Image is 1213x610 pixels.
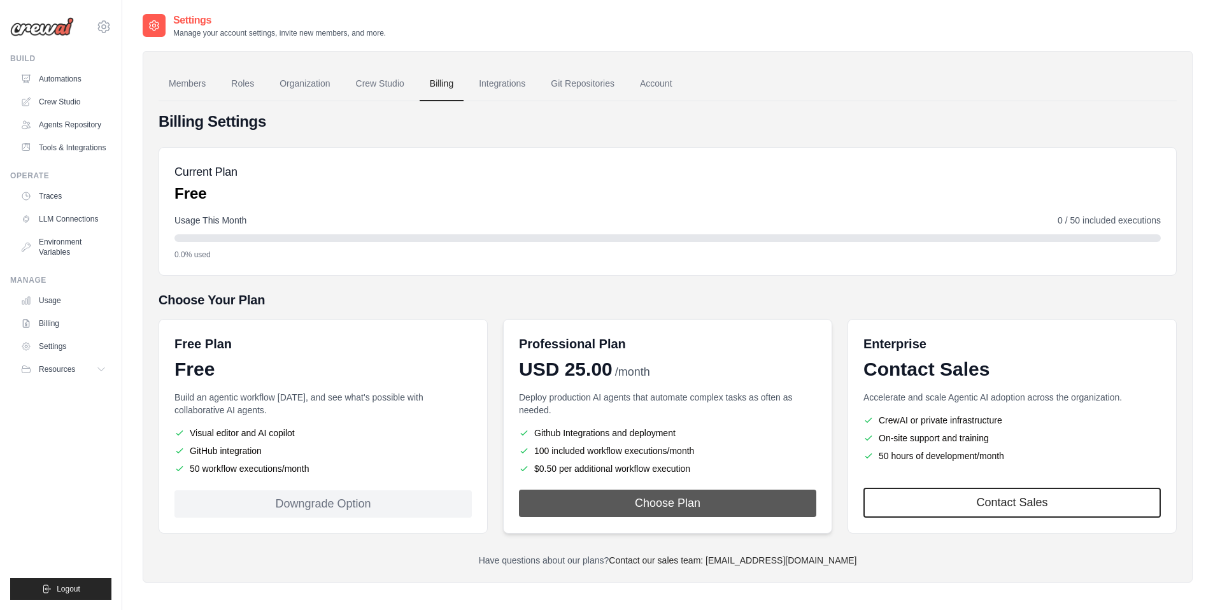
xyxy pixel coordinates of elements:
a: Agents Repository [15,115,111,135]
a: Git Repositories [541,67,625,101]
p: Accelerate and scale Agentic AI adoption across the organization. [863,391,1161,404]
li: 50 workflow executions/month [174,462,472,475]
span: /month [615,364,650,381]
a: Billing [420,67,464,101]
div: Build [10,53,111,64]
img: Logo [10,17,74,36]
h6: Enterprise [863,335,1161,353]
a: Contact Sales [863,488,1161,518]
li: On-site support and training [863,432,1161,444]
li: Visual editor and AI copilot [174,427,472,439]
div: Downgrade Option [174,490,472,518]
div: Operate [10,171,111,181]
a: Members [159,67,216,101]
div: Free [174,358,472,381]
a: Tools & Integrations [15,138,111,158]
p: Manage your account settings, invite new members, and more. [173,28,386,38]
li: CrewAI or private infrastructure [863,414,1161,427]
button: Logout [10,578,111,600]
span: Resources [39,364,75,374]
p: Deploy production AI agents that automate complex tasks as often as needed. [519,391,816,416]
li: Github Integrations and deployment [519,427,816,439]
span: USD 25.00 [519,358,613,381]
button: Resources [15,359,111,379]
a: Organization [269,67,340,101]
h6: Free Plan [174,335,232,353]
h2: Settings [173,13,386,28]
div: Contact Sales [863,358,1161,381]
a: Traces [15,186,111,206]
li: 100 included workflow executions/month [519,444,816,457]
span: Logout [57,584,80,594]
a: Settings [15,336,111,357]
h5: Current Plan [174,163,238,181]
a: Billing [15,313,111,334]
a: Account [630,67,683,101]
h4: Billing Settings [159,111,1177,132]
p: Free [174,183,238,204]
a: Crew Studio [15,92,111,112]
li: 50 hours of development/month [863,450,1161,462]
a: Integrations [469,67,536,101]
li: $0.50 per additional workflow execution [519,462,816,475]
a: Contact our sales team: [EMAIL_ADDRESS][DOMAIN_NAME] [609,555,856,565]
span: 0.0% used [174,250,211,260]
div: Manage [10,275,111,285]
a: Usage [15,290,111,311]
span: 0 / 50 included executions [1058,214,1161,227]
a: Crew Studio [346,67,415,101]
a: Environment Variables [15,232,111,262]
button: Choose Plan [519,490,816,517]
a: Automations [15,69,111,89]
h5: Choose Your Plan [159,291,1177,309]
a: Roles [221,67,264,101]
h6: Professional Plan [519,335,626,353]
p: Build an agentic workflow [DATE], and see what's possible with collaborative AI agents. [174,391,472,416]
p: Have questions about our plans? [159,554,1177,567]
span: Usage This Month [174,214,246,227]
a: LLM Connections [15,209,111,229]
li: GitHub integration [174,444,472,457]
